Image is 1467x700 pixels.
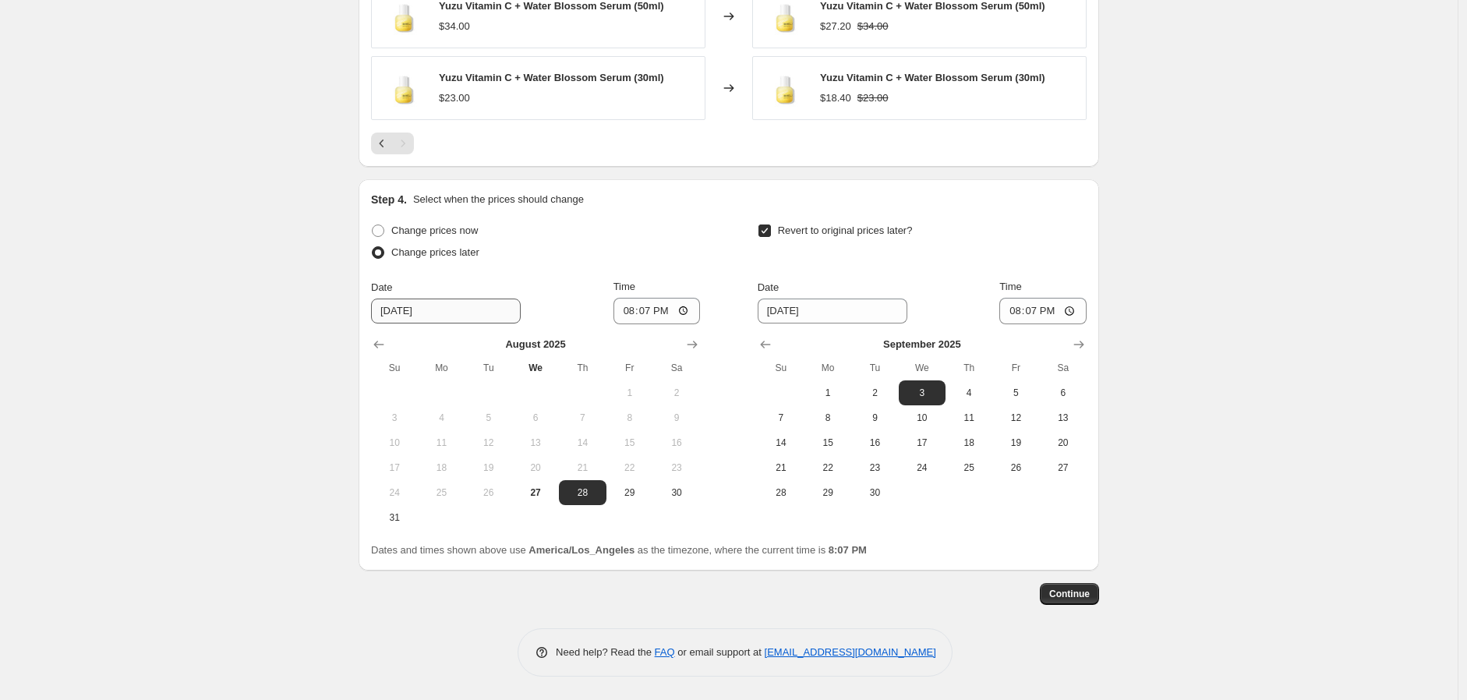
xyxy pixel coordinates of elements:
span: 8 [613,412,647,424]
span: Dates and times shown above use as the timezone, where the current time is [371,544,867,556]
span: Continue [1049,588,1090,600]
a: FAQ [655,646,675,658]
button: Friday September 26 2025 [992,455,1039,480]
span: Date [758,281,779,293]
span: 5 [472,412,506,424]
span: 1 [811,387,845,399]
span: 29 [613,486,647,499]
span: We [905,362,939,374]
button: Saturday September 6 2025 [1040,380,1087,405]
span: 20 [1046,437,1080,449]
button: Sunday August 17 2025 [371,455,418,480]
button: Wednesday September 24 2025 [899,455,946,480]
span: 7 [565,412,599,424]
span: Sa [1046,362,1080,374]
span: Th [565,362,599,374]
b: America/Los_Angeles [528,544,635,556]
span: 29 [811,486,845,499]
span: 3 [377,412,412,424]
span: 12 [472,437,506,449]
span: 22 [613,461,647,474]
button: Show next month, October 2025 [1068,334,1090,355]
p: Select when the prices should change [413,192,584,207]
button: Monday August 18 2025 [418,455,465,480]
th: Friday [606,355,653,380]
span: 2 [857,387,892,399]
button: Tuesday September 2 2025 [851,380,898,405]
span: 13 [1046,412,1080,424]
button: Tuesday September 30 2025 [851,480,898,505]
span: 16 [857,437,892,449]
span: 8 [811,412,845,424]
button: Sunday August 24 2025 [371,480,418,505]
button: Tuesday August 5 2025 [465,405,512,430]
button: Monday September 22 2025 [804,455,851,480]
span: or email support at [675,646,765,658]
button: Thursday August 14 2025 [559,430,606,455]
span: 11 [424,437,458,449]
button: Tuesday August 26 2025 [465,480,512,505]
span: 12 [999,412,1033,424]
span: 26 [472,486,506,499]
nav: Pagination [371,133,414,154]
button: Wednesday August 20 2025 [512,455,559,480]
button: Sunday August 10 2025 [371,430,418,455]
button: Monday August 4 2025 [418,405,465,430]
a: [EMAIL_ADDRESS][DOMAIN_NAME] [765,646,936,658]
button: Saturday September 27 2025 [1040,455,1087,480]
button: Friday August 8 2025 [606,405,653,430]
div: $34.00 [439,19,470,34]
div: $18.40 [820,90,851,106]
button: Sunday August 31 2025 [371,505,418,530]
span: 3 [905,387,939,399]
span: 9 [659,412,694,424]
button: Friday September 12 2025 [992,405,1039,430]
span: 18 [952,437,986,449]
button: Thursday September 11 2025 [946,405,992,430]
th: Tuesday [851,355,898,380]
span: 18 [424,461,458,474]
span: Mo [811,362,845,374]
th: Monday [804,355,851,380]
th: Wednesday [899,355,946,380]
span: 13 [518,437,553,449]
button: Monday September 8 2025 [804,405,851,430]
span: 24 [905,461,939,474]
span: Change prices later [391,246,479,258]
span: 14 [764,437,798,449]
span: Su [764,362,798,374]
th: Friday [992,355,1039,380]
button: Wednesday September 17 2025 [899,430,946,455]
span: 10 [377,437,412,449]
th: Wednesday [512,355,559,380]
span: 21 [565,461,599,474]
span: Change prices now [391,224,478,236]
span: 24 [377,486,412,499]
th: Tuesday [465,355,512,380]
button: Thursday August 7 2025 [559,405,606,430]
span: 2 [659,387,694,399]
button: Monday September 1 2025 [804,380,851,405]
img: yuzuserum-DTCmain_80x.jpg [380,65,426,111]
button: Sunday August 3 2025 [371,405,418,430]
span: Fr [999,362,1033,374]
span: 27 [1046,461,1080,474]
span: Time [613,281,635,292]
button: Previous [371,133,393,154]
button: Today Wednesday August 27 2025 [512,480,559,505]
button: Thursday September 25 2025 [946,455,992,480]
input: 8/27/2025 [371,299,521,323]
button: Monday September 29 2025 [804,480,851,505]
span: 5 [999,387,1033,399]
button: Tuesday August 19 2025 [465,455,512,480]
span: 4 [424,412,458,424]
button: Tuesday September 9 2025 [851,405,898,430]
b: 8:07 PM [829,544,867,556]
button: Sunday September 28 2025 [758,480,804,505]
button: Saturday September 20 2025 [1040,430,1087,455]
button: Thursday August 28 2025 [559,480,606,505]
button: Thursday September 18 2025 [946,430,992,455]
button: Continue [1040,583,1099,605]
th: Monday [418,355,465,380]
strike: $23.00 [857,90,889,106]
